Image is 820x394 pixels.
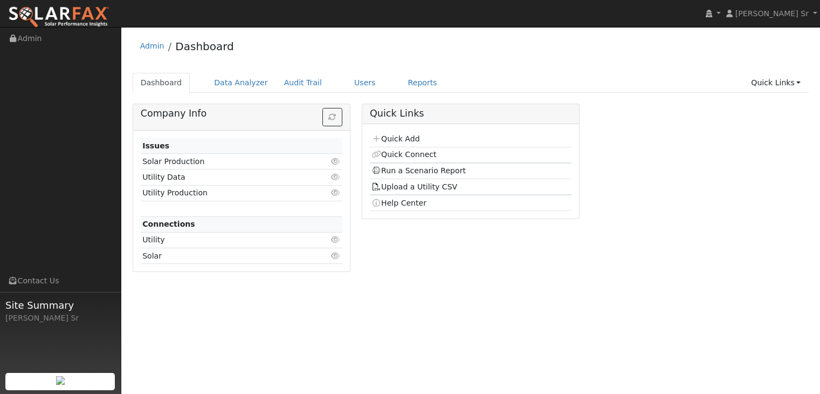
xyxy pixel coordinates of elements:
i: Click to view [331,236,341,243]
a: Quick Add [371,134,419,143]
i: Click to view [331,173,341,181]
strong: Issues [142,141,169,150]
a: Dashboard [133,73,190,93]
td: Utility Production [141,185,310,201]
a: Users [346,73,384,93]
td: Solar [141,248,310,264]
a: Reports [400,73,445,93]
a: Admin [140,42,164,50]
strong: Connections [142,220,195,228]
a: Help Center [371,199,426,207]
i: Click to view [331,158,341,165]
a: Quick Connect [371,150,436,159]
div: [PERSON_NAME] Sr [5,313,115,324]
a: Data Analyzer [206,73,276,93]
td: Utility [141,232,310,248]
a: Upload a Utility CSV [371,182,457,191]
i: Click to view [331,189,341,196]
a: Run a Scenario Report [371,166,466,175]
h5: Company Info [141,108,342,119]
td: Utility Data [141,169,310,185]
span: Site Summary [5,298,115,313]
img: retrieve [56,376,65,385]
span: [PERSON_NAME] Sr [735,9,809,18]
i: Click to view [331,252,341,260]
td: Solar Production [141,154,310,169]
a: Quick Links [743,73,809,93]
a: Dashboard [175,40,234,53]
h5: Quick Links [370,108,571,119]
a: Audit Trail [276,73,330,93]
img: SolarFax [8,6,109,29]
